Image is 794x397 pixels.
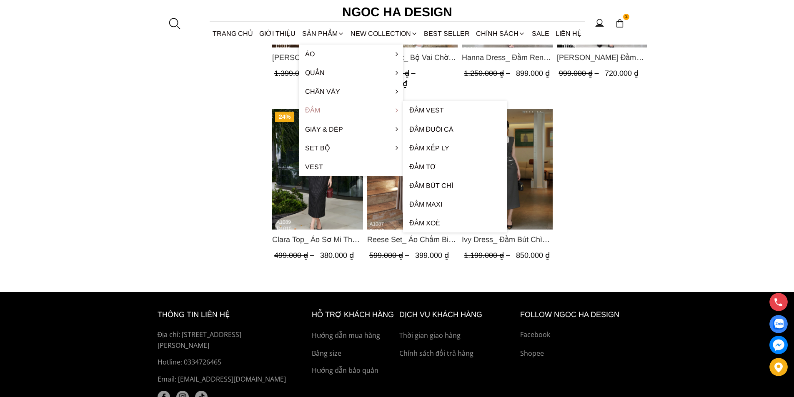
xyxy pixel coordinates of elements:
[369,251,411,260] span: 599.000 ₫
[615,19,624,28] img: img-CART-ICON-ksit0nf1
[520,309,637,321] h6: Follow ngoc ha Design
[464,251,512,260] span: 1.199.000 ₫
[403,214,507,232] a: Đầm xoè
[520,330,637,340] a: Facebook
[403,101,507,120] a: Đầm Vest
[210,22,256,45] a: TRANG CHỦ
[399,309,516,321] h6: Dịch vụ khách hàng
[623,14,630,20] span: 2
[473,22,528,45] div: Chính sách
[769,315,788,333] a: Display image
[272,109,363,230] a: Product image - Clara Top_ Áo Sơ Mi Thô Cổ Đức Màu Trắng A1089
[312,348,395,359] a: Bảng size
[552,22,584,45] a: LIÊN HỆ
[462,234,553,245] a: Link to Ivy Dress_ Đầm Bút Chì Vai Chờm Màu Ghi Mix Cổ Trắng D1005
[272,234,363,245] a: Link to Clara Top_ Áo Sơ Mi Thô Cổ Đức Màu Trắng A1089
[773,319,784,330] img: Display image
[312,365,395,376] a: Hướng dẫn bảo quản
[367,80,407,88] span: 1.299.000 ₫
[347,22,421,45] a: NEW COLLECTION
[312,330,395,341] a: Hướng dẫn mua hàng
[299,45,403,63] a: Áo
[399,330,516,341] a: Thời gian giao hàng
[320,251,354,260] span: 380.000 ₫
[272,109,363,230] img: Clara Top_ Áo Sơ Mi Thô Cổ Đức Màu Trắng A1089
[403,195,507,214] a: Đầm Maxi
[299,139,403,157] a: Set Bộ
[299,157,403,176] a: Vest
[299,63,403,82] a: Quần
[462,52,553,63] a: Link to Hanna Dress_ Đầm Ren Mix Vải Thô Màu Đen D1011
[272,52,363,63] span: [PERSON_NAME] Đầm Ren Đính Hoa Túi Màu Kem D1012
[556,52,647,63] span: [PERSON_NAME] Đầm Kẻ Sọc Sát Nách Khóa Đồng D1010
[158,309,293,321] h6: thông tin liên hệ
[274,251,316,260] span: 499.000 ₫
[556,52,647,63] a: Link to Mary Dress_ Đầm Kẻ Sọc Sát Nách Khóa Đồng D1010
[415,251,448,260] span: 399.000 ₫
[403,120,507,139] a: Đầm đuôi cá
[299,120,403,139] a: Giày & Dép
[272,52,363,63] a: Link to Catherine Dress_ Đầm Ren Đính Hoa Túi Màu Kem D1012
[274,69,323,77] span: 1.399.000 ₫
[299,22,347,45] div: SẢN PHẨM
[312,309,395,321] h6: hỗ trợ khách hàng
[158,357,293,368] a: Hotline: 0334726465
[528,22,552,45] a: SALE
[516,69,550,77] span: 899.000 ₫
[272,234,363,245] span: Clara Top_ Áo Sơ Mi Thô Cổ Đức Màu Trắng A1089
[256,22,299,45] a: GIỚI THIỆU
[462,109,553,230] img: Ivy Dress_ Đầm Bút Chì Vai Chờm Màu Ghi Mix Cổ Trắng D1005
[299,82,403,101] a: Chân váy
[299,101,403,120] a: Đầm
[462,109,553,230] a: Product image - Ivy Dress_ Đầm Bút Chì Vai Chờm Màu Ghi Mix Cổ Trắng D1005
[367,52,458,63] span: Sienna Set_ Bộ Vai Chờm Bất Đối Xứng Mix Chân Váy Bút Chì BJ143
[158,374,293,385] p: Email: [EMAIL_ADDRESS][DOMAIN_NAME]
[335,2,460,22] a: Ngoc Ha Design
[559,69,601,77] span: 999.000 ₫
[604,69,638,77] span: 720.000 ₫
[520,348,637,359] a: Shopee
[367,234,458,245] a: Link to Reese Set_ Áo Chấm Bi Vai Chờm Mix Chân Váy Xếp Ly Hông Màu Nâu Tây A1087+CV142
[462,234,553,245] span: Ivy Dress_ Đầm Bút Chì Vai Chờm Màu Ghi Mix Cổ Trắng D1005
[769,336,788,354] a: messenger
[367,52,458,63] a: Link to Sienna Set_ Bộ Vai Chờm Bất Đối Xứng Mix Chân Váy Bút Chì BJ143
[403,176,507,195] a: Đầm bút chì
[158,330,293,351] p: Địa chỉ: [STREET_ADDRESS][PERSON_NAME]
[367,234,458,245] span: Reese Set_ Áo Chấm Bi Vai Chờm Mix Chân Váy Xếp Ly Hông Màu Nâu Tây A1087+CV142
[464,69,512,77] span: 1.250.000 ₫
[403,157,507,176] a: Đầm tơ
[399,348,516,359] a: Chính sách đổi trả hàng
[403,139,507,157] a: Đầm xếp ly
[369,69,417,77] span: 1.799.000 ₫
[516,251,550,260] span: 850.000 ₫
[462,52,553,63] span: Hanna Dress_ Đầm Ren Mix Vải Thô Màu Đen D1011
[421,22,473,45] a: BEST SELLER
